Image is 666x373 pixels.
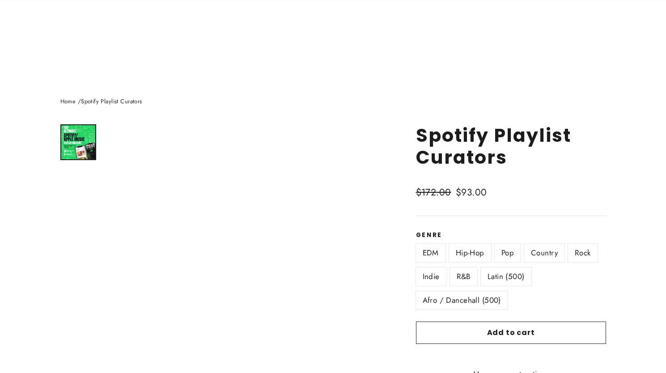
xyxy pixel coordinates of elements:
span: $172.00 [416,185,454,200]
label: EDM [416,244,445,262]
label: Hip-Hop [449,244,491,262]
span: Add to cart [487,327,535,338]
label: Rock [568,244,598,262]
label: Indie [416,267,446,286]
button: Add to cart [416,322,606,344]
label: Latin (500) [481,267,531,286]
label: Country [524,244,564,262]
nav: breadcrumbs [60,97,606,106]
h1: Spotify Playlist Curators [416,124,606,168]
label: Pop [495,244,521,262]
label: Genre [416,232,606,239]
span: / [78,97,81,106]
label: Afro / Dancehall (500) [416,291,508,309]
span: $93.00 [456,186,487,199]
img: spotify playlist curators [61,125,95,159]
label: R&B [450,267,477,286]
a: Home [60,97,76,106]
